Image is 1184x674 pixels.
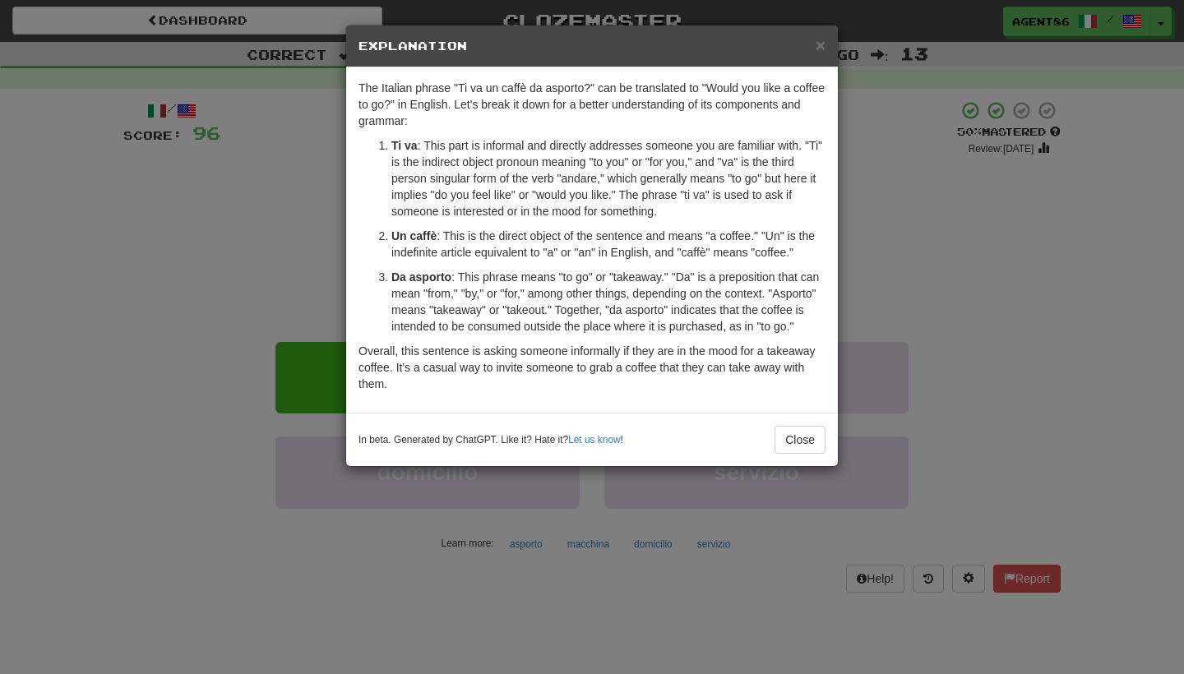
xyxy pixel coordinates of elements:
span: × [816,35,826,54]
p: : This part is informal and directly addresses someone you are familiar with. "Ti" is the indirec... [391,137,826,219]
strong: Ti va [391,139,418,152]
a: Let us know [568,434,620,445]
p: Overall, this sentence is asking someone informally if they are in the mood for a takeaway coffee... [358,343,826,392]
button: Close [775,426,826,454]
button: Close [816,36,826,53]
h5: Explanation [358,38,826,54]
p: : This phrase means "to go" or "takeaway." "Da" is a preposition that can mean "from," "by," or "... [391,269,826,335]
strong: Un caffè [391,229,437,242]
p: : This is the direct object of the sentence and means "a coffee." "Un" is the indefinite article ... [391,228,826,261]
strong: Da asporto [391,270,451,284]
p: The Italian phrase "Ti va un caffè da asporto?" can be translated to "Would you like a coffee to ... [358,80,826,129]
small: In beta. Generated by ChatGPT. Like it? Hate it? ! [358,433,623,447]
